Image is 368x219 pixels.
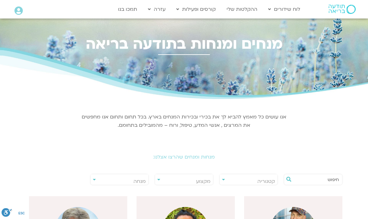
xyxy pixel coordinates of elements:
a: ההקלטות שלי [223,3,260,15]
span: מקצוע [196,178,211,185]
h2: מנחים ומנחות בתודעה בריאה [11,35,357,52]
img: תודעה בריאה [329,5,356,14]
span: קטגוריה [257,178,275,185]
a: קורסים ופעילות [173,3,219,15]
p: אנו עושים כל מאמץ להביא לך את בכירי ובכירות המנחים בארץ. בכל תחום ותחום אנו מחפשים את המרצים , אנ... [81,113,287,130]
a: תמכו בנו [115,3,140,15]
span: מנחה [133,178,146,185]
a: עזרה [145,3,169,15]
a: לוח שידורים [265,3,303,15]
h2: מנחות ומנחים שהרצו אצלנו: [11,154,357,160]
input: חיפוש [293,174,339,185]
